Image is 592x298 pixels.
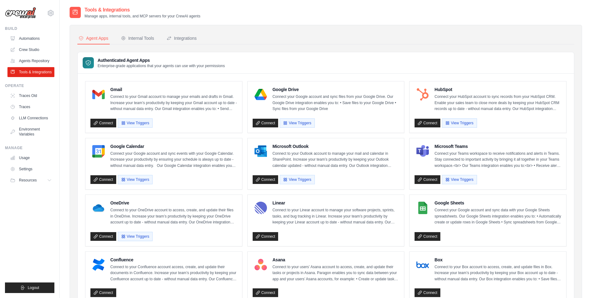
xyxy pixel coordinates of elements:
[121,35,154,41] div: Internal Tools
[85,14,200,19] p: Manage apps, internal tools, and MCP servers for your CrewAI agents
[110,264,237,282] p: Connect to your Confluence account access, create, and update their documents in Confluence. Incr...
[92,202,105,214] img: OneDrive Logo
[5,7,36,19] img: Logo
[434,94,561,112] p: Connect your HubSpot account to sync records from your HubSpot CRM. Enable your sales team to clo...
[7,113,54,123] a: LLM Connections
[5,145,54,150] div: Manage
[253,288,278,297] a: Connect
[273,143,399,149] h4: Microsoft Outlook
[273,151,399,169] p: Connect to your Outlook account to manage your mail and calendar in SharePoint. Increase your tea...
[7,34,54,44] a: Automations
[92,145,105,158] img: Google Calendar Logo
[273,200,399,206] h4: Linear
[415,175,440,184] a: Connect
[255,202,267,214] img: Linear Logo
[415,232,440,241] a: Connect
[415,288,440,297] a: Connect
[434,86,561,93] h4: HubSpot
[253,119,278,127] a: Connect
[434,207,561,226] p: Connect your Google account and sync data with your Google Sheets spreadsheets. Our Google Sheets...
[442,118,477,128] button: View Triggers
[434,264,561,282] p: Connect to your Box account to access, create, and update files in Box. Increase your team’s prod...
[7,164,54,174] a: Settings
[273,264,399,282] p: Connect to your users’ Asana account to access, create, and update their tasks or projects in Asa...
[118,232,153,241] button: View Triggers
[434,151,561,169] p: Connect your Teams workspace to receive notifications and alerts in Teams. Stay connected to impo...
[110,207,237,226] p: Connect to your OneDrive account to access, create, and update their files in OneDrive. Increase ...
[7,102,54,112] a: Traces
[255,88,267,101] img: Google Drive Logo
[7,175,54,185] button: Resources
[255,259,267,271] img: Asana Logo
[79,35,108,41] div: Agent Apps
[416,145,429,158] img: Microsoft Teams Logo
[273,94,399,112] p: Connect your Google account and sync files from your Google Drive. Our Google Drive integration e...
[7,153,54,163] a: Usage
[90,119,116,127] a: Connect
[5,83,54,88] div: Operate
[110,257,237,263] h4: Confluence
[442,175,477,184] button: View Triggers
[434,143,561,149] h4: Microsoft Teams
[273,257,399,263] h4: Asana
[280,118,314,128] button: View Triggers
[434,257,561,263] h4: Box
[110,94,237,112] p: Connect to your Gmail account to manage your emails and drafts in Gmail. Increase your team’s pro...
[5,26,54,31] div: Build
[7,56,54,66] a: Agents Repository
[85,6,200,14] h2: Tools & Integrations
[7,45,54,55] a: Crew Studio
[110,151,237,169] p: Connect your Google account and sync events with your Google Calendar. Increase your productivity...
[77,33,110,44] button: Agent Apps
[253,232,278,241] a: Connect
[280,175,314,184] button: View Triggers
[98,63,225,68] p: Enterprise-grade applications that your agents can use with your permissions
[255,145,267,158] img: Microsoft Outlook Logo
[118,118,153,128] button: View Triggers
[7,67,54,77] a: Tools & Integrations
[5,282,54,293] button: Logout
[110,143,237,149] h4: Google Calendar
[90,175,116,184] a: Connect
[7,91,54,101] a: Traces Old
[90,232,116,241] a: Connect
[273,86,399,93] h4: Google Drive
[110,86,237,93] h4: Gmail
[98,57,225,63] h3: Authenticated Agent Apps
[90,288,116,297] a: Connect
[415,119,440,127] a: Connect
[273,207,399,226] p: Connect to your Linear account to manage your software projects, sprints, tasks, and bug tracking...
[165,33,198,44] button: Integrations
[416,259,429,271] img: Box Logo
[416,88,429,101] img: HubSpot Logo
[434,200,561,206] h4: Google Sheets
[92,88,105,101] img: Gmail Logo
[110,200,237,206] h4: OneDrive
[167,35,197,41] div: Integrations
[19,178,37,183] span: Resources
[28,285,39,290] span: Logout
[118,175,153,184] button: View Triggers
[416,202,429,214] img: Google Sheets Logo
[7,124,54,139] a: Environment Variables
[120,33,155,44] button: Internal Tools
[253,175,278,184] a: Connect
[92,259,105,271] img: Confluence Logo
